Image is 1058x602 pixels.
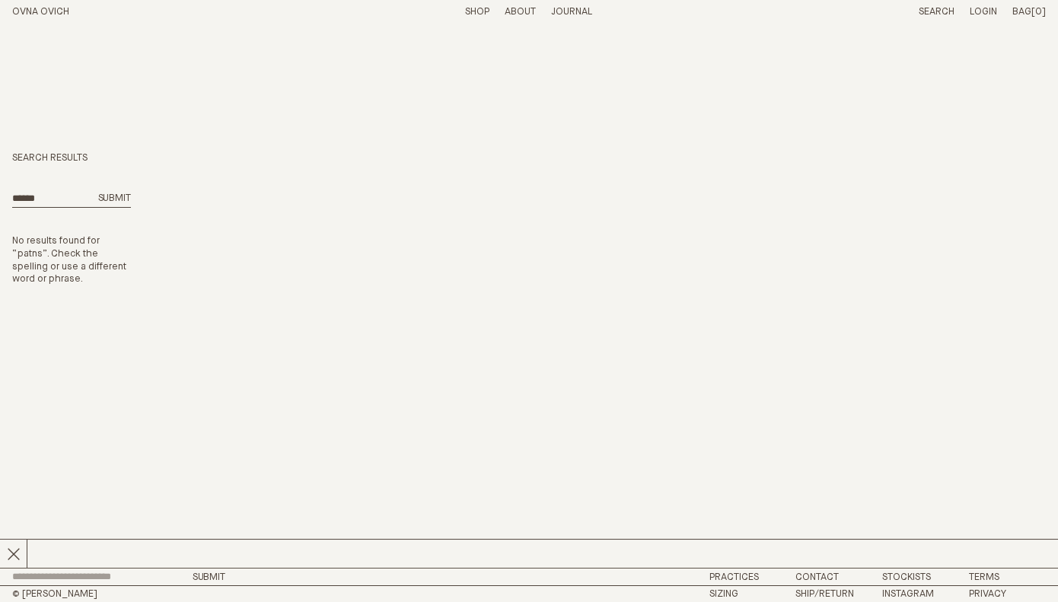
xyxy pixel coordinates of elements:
span: [0] [1031,7,1046,17]
a: Privacy [969,589,1006,599]
a: Sizing [709,589,738,599]
a: Contact [795,572,839,582]
a: Search [919,7,954,17]
summary: About [505,6,536,19]
a: Shop [465,7,489,17]
a: Ship/Return [795,589,854,599]
a: Instagram [882,589,934,599]
a: Journal [551,7,592,17]
span: Bag [1012,7,1031,17]
a: Login [970,7,997,17]
a: Practices [709,572,759,582]
p: No results found for “patns”. Check the spelling or use a different word or phrase. [12,235,131,287]
a: Stockists [882,572,931,582]
a: Terms [969,572,999,582]
h2: © [PERSON_NAME] [12,589,262,599]
button: Submit [193,572,225,582]
h2: Search Results [12,152,131,165]
button: Search [98,193,131,205]
a: Home [12,7,69,17]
